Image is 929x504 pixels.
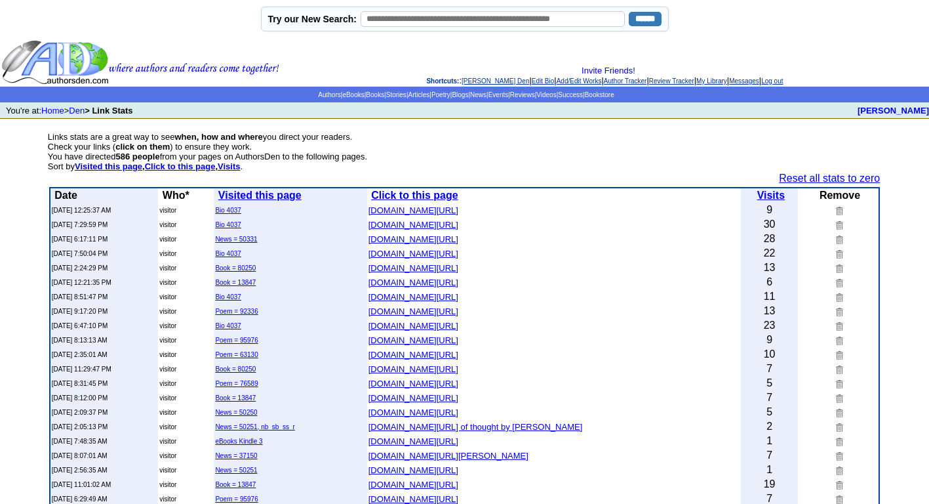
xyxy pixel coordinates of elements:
[52,438,108,445] font: [DATE] 7:48:35 AM
[52,394,108,402] font: [DATE] 8:12:00 PM
[368,480,458,490] font: [DOMAIN_NAME][URL]
[145,161,216,171] a: Click to this page
[52,337,108,344] font: [DATE] 8:13:13 AM
[52,380,108,387] font: [DATE] 8:31:45 PM
[582,66,635,75] a: Invite Friends!
[368,305,458,316] a: [DOMAIN_NAME][URL]
[833,249,843,259] img: Remove this link
[368,249,458,259] font: [DOMAIN_NAME][URL]
[741,362,799,376] td: 7
[159,409,176,416] font: visitor
[368,363,458,374] a: [DOMAIN_NAME][URL]
[741,275,799,289] td: 6
[741,376,799,390] td: 5
[115,152,159,161] b: 586 people
[159,236,176,243] font: visitor
[741,203,799,217] td: 9
[368,263,458,273] font: [DOMAIN_NAME][URL]
[218,161,240,171] a: Visits
[52,423,108,430] font: [DATE] 2:05:13 PM
[741,217,799,232] td: 30
[215,394,256,402] a: Book = 13847
[741,463,799,477] td: 1
[741,347,799,362] td: 10
[833,335,843,345] img: Remove this link
[215,423,294,430] a: News = 50251, nb_sb_ss_r
[159,366,176,373] font: visitor
[75,161,142,171] a: Visited this page
[52,221,108,228] font: [DATE] 7:29:59 PM
[371,190,458,201] a: Click to this page
[833,480,843,490] img: Remove this link
[833,436,843,446] img: Remove this link
[729,77,759,85] a: Messages
[741,289,799,304] td: 11
[52,279,111,286] font: [DATE] 12:21:35 PM
[368,233,458,244] a: [DOMAIN_NAME][URL]
[368,392,458,403] a: [DOMAIN_NAME][URL]
[215,250,241,257] a: Bio 4037
[368,408,458,417] font: [DOMAIN_NAME][URL]
[215,308,258,315] a: Poem = 92336
[368,291,458,302] a: [DOMAIN_NAME][URL]
[741,448,799,463] td: 7
[159,250,176,257] font: visitor
[368,364,458,374] font: [DOMAIN_NAME][URL]
[833,364,843,374] img: Remove this link
[368,234,458,244] font: [DOMAIN_NAME][URL]
[215,467,257,474] a: News = 50251
[757,190,785,201] a: Visits
[741,333,799,347] td: 9
[52,236,108,243] font: [DATE] 6:17:11 PM
[408,91,429,98] a: Articles
[452,91,468,98] a: Blogs
[368,451,528,461] font: [DOMAIN_NAME][URL][PERSON_NAME]
[833,494,843,504] img: Remove this link
[368,422,583,432] font: [DOMAIN_NAME][URL] of thought by [PERSON_NAME]
[318,91,340,98] a: Authors
[833,465,843,475] img: Remove this link
[858,106,929,115] a: [PERSON_NAME]
[368,321,458,331] font: [DOMAIN_NAME][URL]
[215,351,258,358] a: Poem = 63130
[159,394,176,402] font: visitor
[368,436,458,446] font: [DOMAIN_NAME][URL]
[159,322,176,329] font: visitor
[159,279,176,286] font: visitor
[115,142,170,152] b: click on them
[368,320,458,331] a: [DOMAIN_NAME][URL]
[741,477,799,492] td: 19
[75,161,145,171] b: ,
[368,334,458,345] a: [DOMAIN_NAME][URL]
[52,264,108,272] font: [DATE] 2:24:29 PM
[833,292,843,302] img: Remove this link
[159,207,176,214] font: visitor
[52,467,108,474] font: [DATE] 2:56:35 AM
[833,263,843,273] img: Remove this link
[215,380,258,387] a: Poem = 76589
[532,77,554,85] a: Edit Bio
[820,190,860,201] b: Remove
[557,77,602,85] a: Add/Edit Works
[386,91,406,98] a: Stories
[215,322,241,329] a: Bio 4037
[431,91,450,98] a: Poetry
[215,481,256,488] a: Book = 13847
[741,405,799,419] td: 5
[833,379,843,388] img: Remove this link
[510,91,535,98] a: Reviews
[52,495,108,503] font: [DATE] 6:29:49 AM
[52,351,108,358] font: [DATE] 2:35:01 AM
[741,261,799,275] td: 13
[159,380,176,387] font: visitor
[761,77,783,85] a: Log out
[368,276,458,287] a: [DOMAIN_NAME][URL]
[833,422,843,432] img: Remove this link
[368,335,458,345] font: [DOMAIN_NAME][URL]
[159,467,176,474] font: visitor
[833,234,843,244] img: Remove this link
[368,220,458,230] font: [DOMAIN_NAME][URL]
[215,236,257,243] a: News = 50331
